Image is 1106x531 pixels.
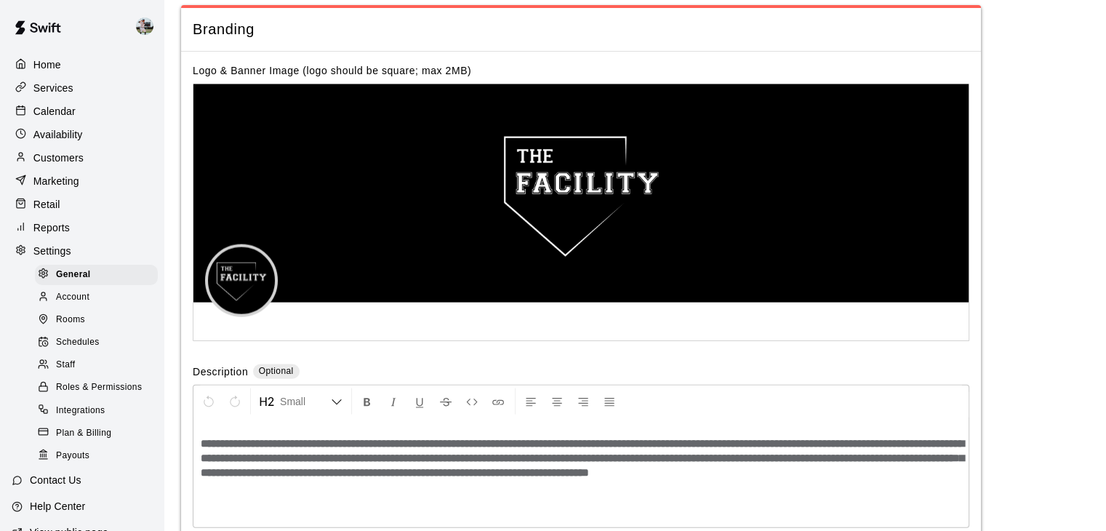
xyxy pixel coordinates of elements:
[30,499,85,514] p: Help Center
[35,355,158,375] div: Staff
[33,127,83,142] p: Availability
[35,265,158,285] div: General
[33,197,60,212] p: Retail
[33,244,71,258] p: Settings
[33,174,79,188] p: Marketing
[56,380,142,395] span: Roles & Permissions
[30,473,81,487] p: Contact Us
[35,286,164,308] a: Account
[486,388,510,415] button: Insert Link
[35,263,164,286] a: General
[545,388,569,415] button: Center Align
[433,388,458,415] button: Format Strikethrough
[56,313,85,327] span: Rooms
[33,81,73,95] p: Services
[597,388,622,415] button: Justify Align
[56,290,89,305] span: Account
[35,332,158,353] div: Schedules
[56,268,91,282] span: General
[35,399,164,422] a: Integrations
[56,358,75,372] span: Staff
[33,220,70,235] p: Reports
[196,388,221,415] button: Undo
[193,364,248,381] label: Description
[35,309,164,332] a: Rooms
[12,240,152,262] a: Settings
[223,388,247,415] button: Redo
[35,423,158,444] div: Plan & Billing
[33,57,61,72] p: Home
[35,287,158,308] div: Account
[12,124,152,145] a: Availability
[12,77,152,99] a: Services
[35,310,158,330] div: Rooms
[35,377,164,399] a: Roles & Permissions
[33,104,76,119] p: Calendar
[381,388,406,415] button: Format Italics
[12,54,152,76] a: Home
[193,65,471,76] label: Logo & Banner Image (logo should be square; max 2MB)
[518,388,543,415] button: Left Align
[12,193,152,215] a: Retail
[259,366,294,376] span: Optional
[280,394,331,409] span: Small Heading
[56,426,111,441] span: Plan & Billing
[136,17,153,35] img: Matt Hill
[12,170,152,192] a: Marketing
[35,354,164,377] a: Staff
[12,217,152,239] a: Reports
[56,404,105,418] span: Integrations
[35,378,158,398] div: Roles & Permissions
[12,100,152,122] a: Calendar
[56,335,100,350] span: Schedules
[35,444,164,467] a: Payouts
[12,147,152,169] a: Customers
[35,422,164,444] a: Plan & Billing
[35,446,158,466] div: Payouts
[254,388,348,415] button: Formatting Options
[193,20,969,39] span: Branding
[460,388,484,415] button: Insert Code
[407,388,432,415] button: Format Underline
[133,12,164,41] div: Matt Hill
[56,449,89,463] span: Payouts
[355,388,380,415] button: Format Bold
[35,401,158,421] div: Integrations
[33,151,84,165] p: Customers
[571,388,596,415] button: Right Align
[35,332,164,354] a: Schedules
